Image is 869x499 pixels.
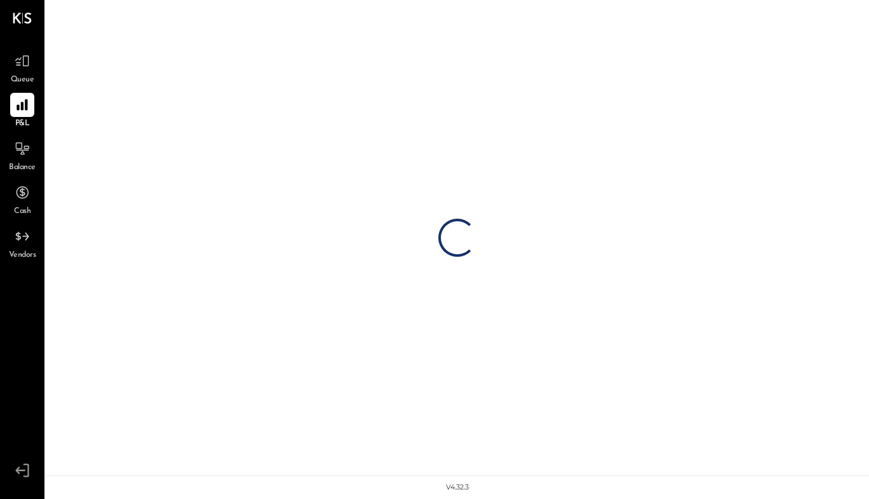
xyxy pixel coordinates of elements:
[9,250,36,261] span: Vendors
[1,181,44,217] a: Cash
[1,49,44,86] a: Queue
[11,74,34,86] span: Queue
[1,137,44,174] a: Balance
[9,162,36,174] span: Balance
[15,118,30,130] span: P&L
[1,93,44,130] a: P&L
[1,224,44,261] a: Vendors
[14,206,30,217] span: Cash
[446,482,469,493] div: v 4.32.3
